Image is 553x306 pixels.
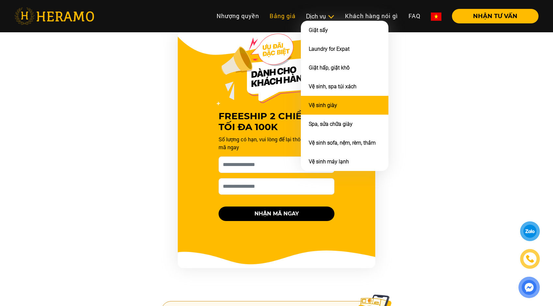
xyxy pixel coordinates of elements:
a: Giặt hấp, giặt khô [309,65,350,71]
a: Vệ sinh sofa, nệm, rèm, thảm [309,140,376,146]
a: Vệ sinh giày [309,102,337,108]
a: Bảng giá [264,9,301,23]
a: Spa, sửa chữa giày [309,121,353,127]
a: FAQ [403,9,426,23]
img: Offer Header [217,34,336,105]
a: Nhượng quyền [211,9,264,23]
img: vn-flag.png [431,13,441,21]
a: Khách hàng nói gì [340,9,403,23]
h3: FREESHIP 2 CHIỀU, TỐI ĐA 100K [219,111,334,133]
a: Giặt sấy [309,27,328,33]
p: Số lượng có hạn, vui lòng để lại thông tin nhận mã ngay [219,135,334,151]
div: Dịch vụ [306,12,334,21]
a: Vệ sinh máy lạnh [309,158,349,165]
img: subToggleIcon [328,14,334,20]
a: Vệ sinh, spa túi xách [309,83,356,90]
img: heramo-logo.png [14,8,94,25]
button: NHẬN TƯ VẤN [452,9,539,23]
img: phone-icon [526,255,534,263]
a: NHẬN TƯ VẤN [447,13,539,19]
a: phone-icon [521,250,539,268]
button: NHẬN MÃ NGAY [219,207,334,221]
a: Laundry for Expat [309,46,350,52]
